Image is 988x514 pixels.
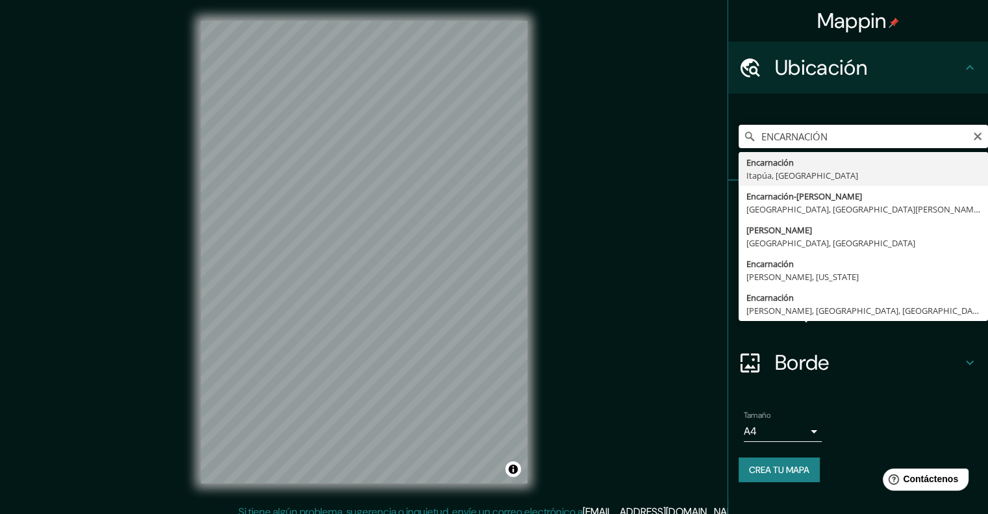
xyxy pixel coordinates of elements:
[817,7,887,34] font: Mappin
[744,421,822,442] div: A4
[744,424,757,438] font: A4
[889,18,899,28] img: pin-icon.png
[739,125,988,148] input: Elige tu ciudad o zona
[746,157,794,168] font: Encarnación
[728,285,988,337] div: Disposición
[728,337,988,389] div: Borde
[746,292,794,303] font: Encarnación
[746,258,794,270] font: Encarnación
[201,21,527,483] canvas: Mapa
[505,461,521,477] button: Activar o desactivar atribución
[728,42,988,94] div: Ubicación
[746,224,812,236] font: [PERSON_NAME]
[746,190,862,202] font: Encarnación-[PERSON_NAME]
[746,170,858,181] font: Itapúa, [GEOGRAPHIC_DATA]
[739,457,820,482] button: Crea tu mapa
[746,237,915,249] font: [GEOGRAPHIC_DATA], [GEOGRAPHIC_DATA]
[746,305,985,316] font: [PERSON_NAME], [GEOGRAPHIC_DATA], [GEOGRAPHIC_DATA]
[775,54,867,81] font: Ubicación
[746,271,859,283] font: [PERSON_NAME], [US_STATE]
[775,349,830,376] font: Borde
[972,129,983,142] button: Claro
[872,463,974,500] iframe: Lanzador de widgets de ayuda
[728,181,988,233] div: Patas
[744,410,770,420] font: Tamaño
[749,464,809,476] font: Crea tu mapa
[728,233,988,285] div: Estilo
